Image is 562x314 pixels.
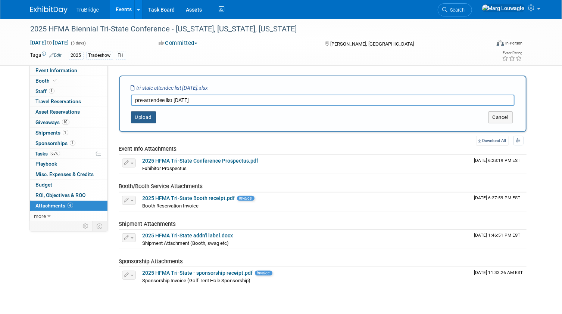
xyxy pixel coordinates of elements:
span: TruBridge [77,7,99,13]
div: Event Format [450,39,523,50]
div: FH [116,52,126,59]
span: 1 [63,130,68,135]
td: Upload Timestamp [471,193,527,211]
span: Upload Timestamp [474,195,521,200]
div: In-Person [505,40,523,46]
a: 2025 HFMA Tri-State Conference Prospectus.pdf [143,158,259,164]
i: tri-state attendee list [DATE].xlsx [131,85,208,91]
span: Sponsorship Attachments [119,258,183,265]
button: Upload [131,111,156,123]
a: Booth [30,76,107,86]
a: Staff1 [30,86,107,96]
a: Budget [30,180,107,190]
span: Asset Reservations [36,109,80,115]
button: Cancel [488,111,513,123]
span: 4 [68,203,73,208]
a: Asset Reservations [30,107,107,117]
a: Giveaways10 [30,117,107,127]
span: Shipment Attachment (Booth, swag etc) [143,240,229,246]
span: Tasks [35,151,60,157]
a: Download All [476,136,509,146]
span: Invoice [255,271,272,275]
span: Upload Timestamp [474,233,521,238]
span: Event Info Attachments [119,145,177,152]
span: 10 [62,119,69,125]
span: Invoice [237,196,255,201]
img: ExhibitDay [30,6,68,14]
span: 65% [50,151,60,156]
span: (3 days) [71,41,86,46]
span: Giveaways [36,119,69,125]
td: Tags [30,51,62,60]
span: 1 [49,88,54,94]
a: Tasks65% [30,149,107,159]
span: ROI, Objectives & ROO [36,192,86,198]
a: 2025 HFMA Tri-State Booth receipt.pdf [143,195,235,201]
span: Upload Timestamp [474,158,521,163]
span: Sponsorships [36,140,75,146]
span: Playbook [36,161,57,167]
a: Search [438,3,472,16]
td: Upload Timestamp [471,155,527,174]
span: to [46,40,53,46]
span: Misc. Expenses & Credits [36,171,94,177]
a: more [30,211,107,221]
a: Playbook [30,159,107,169]
span: Booth/Booth Service Attachments [119,183,203,190]
span: Shipment Attachments [119,221,176,227]
a: Attachments4 [30,201,107,211]
span: Sponsorship Invoice (Golf Tent Hole Sponsorship) [143,278,251,283]
div: 2025 [69,52,84,59]
td: Toggle Event Tabs [92,221,107,231]
span: Staff [36,88,54,94]
span: [PERSON_NAME], [GEOGRAPHIC_DATA] [330,41,414,47]
span: Booth [36,78,59,84]
span: Booth Reservation Invoice [143,203,199,209]
a: ROI, Objectives & ROO [30,190,107,200]
a: 2025 HFMA Tri-State addn'l label.docx [143,233,233,238]
td: Personalize Event Tab Strip [79,221,93,231]
a: Shipments1 [30,128,107,138]
a: Event Information [30,65,107,76]
img: Marg Louwagie [482,4,525,12]
a: Travel Reservations [30,96,107,107]
span: Budget [36,182,53,188]
div: 2025 HFMA Biennial Tri-State Conference - [US_STATE], [US_STATE], [US_STATE] [28,22,481,36]
img: Format-Inperson.png [497,40,504,46]
span: Travel Reservations [36,98,81,104]
span: 1 [70,140,75,146]
input: Enter description [131,95,515,106]
span: Search [448,7,465,13]
div: Tradeshow [86,52,113,59]
span: Upload Timestamp [474,270,523,275]
div: Event Rating [502,51,522,55]
a: 2025 HFMA Tri-State - sponsorship receipt.pdf [143,270,253,276]
button: Committed [156,39,200,47]
span: Attachments [36,203,73,209]
i: Booth reservation complete [53,78,57,83]
a: Sponsorships1 [30,138,107,148]
span: Shipments [36,130,68,136]
span: [DATE] [DATE] [30,39,69,46]
a: Misc. Expenses & Credits [30,169,107,179]
span: Exhibitor Prospectus [143,166,187,171]
td: Upload Timestamp [471,267,527,286]
td: Upload Timestamp [471,230,527,249]
span: Event Information [36,67,78,73]
span: more [34,213,46,219]
a: Edit [50,53,62,58]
